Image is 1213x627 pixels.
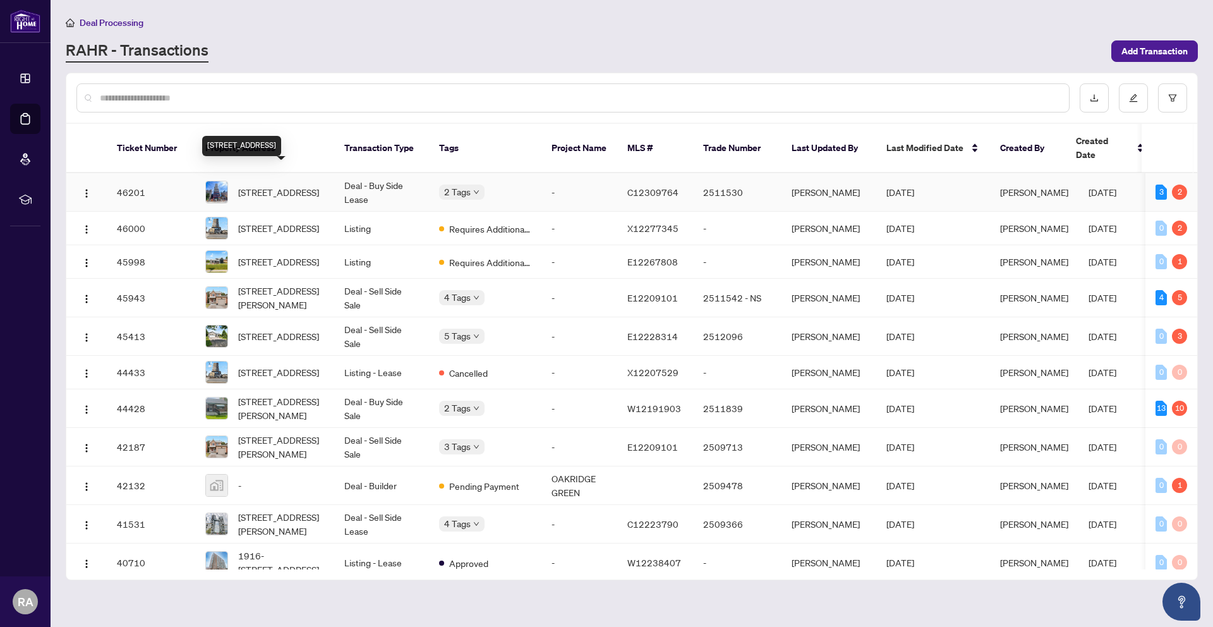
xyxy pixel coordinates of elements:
td: - [541,428,617,466]
td: 2511839 [693,389,782,428]
div: 0 [1156,221,1167,236]
button: edit [1119,83,1148,113]
span: [DATE] [886,222,914,234]
span: [DATE] [1089,518,1116,530]
img: thumbnail-img [206,552,227,573]
td: [PERSON_NAME] [782,466,876,505]
td: - [541,317,617,356]
td: [PERSON_NAME] [782,245,876,279]
span: X12207529 [627,367,679,378]
button: Logo [76,552,97,573]
span: [DATE] [1089,557,1116,568]
img: Logo [81,559,92,569]
span: [DATE] [1089,403,1116,414]
td: Listing [334,245,429,279]
span: [DATE] [886,331,914,342]
div: 3 [1172,329,1187,344]
a: RAHR - Transactions [66,40,208,63]
span: Requires Additional Docs [449,222,531,236]
img: Logo [81,188,92,198]
span: download [1090,94,1099,102]
span: [DATE] [886,480,914,491]
span: Pending Payment [449,479,519,493]
span: [PERSON_NAME] [1000,403,1068,414]
span: E12267808 [627,256,678,267]
td: 2512096 [693,317,782,356]
span: [PERSON_NAME] [1000,518,1068,530]
span: [PERSON_NAME] [1000,480,1068,491]
span: 2 Tags [444,401,471,415]
span: 4 Tags [444,290,471,305]
th: Project Name [541,124,617,173]
span: [STREET_ADDRESS] [238,365,319,379]
span: down [473,333,480,339]
button: Logo [76,182,97,202]
td: 40710 [107,544,195,582]
td: - [693,212,782,245]
td: - [693,544,782,582]
button: Logo [76,514,97,534]
img: thumbnail-img [206,513,227,535]
td: Listing [334,212,429,245]
td: Deal - Sell Side Sale [334,279,429,317]
span: [PERSON_NAME] [1000,557,1068,568]
td: 2509478 [693,466,782,505]
button: Open asap [1162,583,1200,621]
td: [PERSON_NAME] [782,212,876,245]
td: 2509713 [693,428,782,466]
img: thumbnail-img [206,326,227,347]
button: Logo [76,326,97,346]
button: Logo [76,475,97,496]
span: [STREET_ADDRESS] [238,185,319,199]
td: - [541,505,617,544]
span: 4 Tags [444,516,471,531]
td: Deal - Sell Side Sale [334,428,429,466]
span: W12238407 [627,557,681,568]
td: - [541,544,617,582]
span: RA [18,593,33,611]
img: thumbnail-img [206,251,227,272]
td: Deal - Sell Side Lease [334,505,429,544]
img: Logo [81,224,92,234]
span: Deal Processing [80,17,143,28]
button: Logo [76,362,97,382]
span: Requires Additional Docs [449,255,531,269]
img: Logo [81,258,92,268]
td: - [541,279,617,317]
img: thumbnail-img [206,475,227,496]
div: 0 [1156,439,1167,454]
td: Deal - Buy Side Sale [334,389,429,428]
img: thumbnail-img [206,217,227,239]
td: 44433 [107,356,195,389]
span: [PERSON_NAME] [1000,186,1068,198]
td: 2509366 [693,505,782,544]
span: [DATE] [886,518,914,530]
div: 0 [1156,254,1167,269]
span: [DATE] [1089,480,1116,491]
td: Listing - Lease [334,356,429,389]
span: [STREET_ADDRESS][PERSON_NAME] [238,284,324,312]
td: [PERSON_NAME] [782,428,876,466]
td: - [541,245,617,279]
span: [DATE] [886,403,914,414]
div: 0 [1172,555,1187,570]
th: Created By [990,124,1066,173]
span: Created Date [1076,134,1129,162]
td: 42187 [107,428,195,466]
td: [PERSON_NAME] [782,356,876,389]
th: Tags [429,124,541,173]
span: down [473,521,480,527]
span: edit [1129,94,1138,102]
button: Add Transaction [1111,40,1198,62]
span: [DATE] [886,186,914,198]
img: thumbnail-img [206,287,227,308]
span: [PERSON_NAME] [1000,331,1068,342]
td: - [541,356,617,389]
span: C12309764 [627,186,679,198]
div: 0 [1156,478,1167,493]
th: Transaction Type [334,124,429,173]
td: [PERSON_NAME] [782,173,876,212]
button: Logo [76,437,97,457]
td: 45413 [107,317,195,356]
span: Add Transaction [1121,41,1188,61]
